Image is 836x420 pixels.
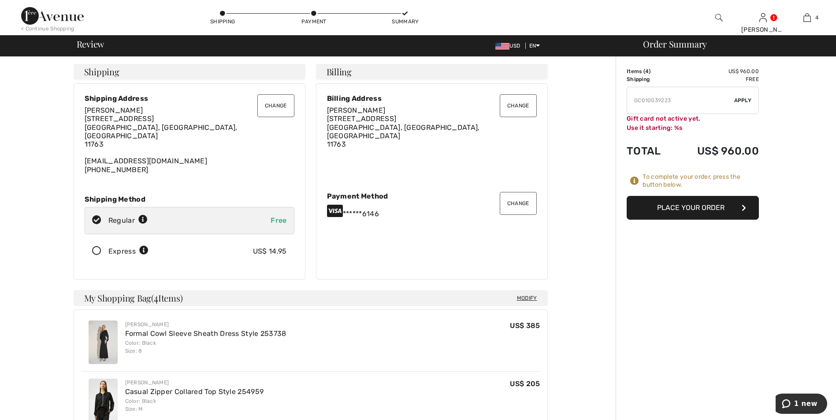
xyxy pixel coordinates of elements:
[77,40,104,48] span: Review
[327,94,537,103] div: Billing Address
[392,18,418,26] div: Summary
[510,379,540,388] span: US$ 205
[125,321,286,328] div: [PERSON_NAME]
[125,339,286,355] div: Color: Black Size: 8
[495,43,524,49] span: USD
[495,43,509,50] img: US Dollar
[500,94,537,117] button: Change
[759,12,767,23] img: My Info
[627,67,674,75] td: Items ( )
[734,96,752,104] span: Apply
[21,25,74,33] div: < Continue Shopping
[327,114,480,148] span: [STREET_ADDRESS] [GEOGRAPHIC_DATA], [GEOGRAPHIC_DATA], [GEOGRAPHIC_DATA] 11763
[209,18,236,26] div: Shipping
[632,40,831,48] div: Order Summary
[517,294,537,302] span: Modify
[815,14,818,22] span: 4
[643,173,759,189] div: To complete your order, press the button below.
[627,196,759,220] button: Place Your Order
[85,106,294,174] div: [EMAIL_ADDRESS][DOMAIN_NAME] [PHONE_NUMBER]
[759,13,767,22] a: Sign In
[21,7,84,25] img: 1ère Avenue
[125,397,264,413] div: Color: Black Size: M
[327,192,537,200] div: Payment Method
[301,18,327,26] div: Payment
[125,329,286,338] a: Formal Cowl Sleeve Sheath Dress Style 253738
[674,67,759,75] td: US$ 960.00
[84,67,119,76] span: Shipping
[85,114,238,148] span: [STREET_ADDRESS] [GEOGRAPHIC_DATA], [GEOGRAPHIC_DATA], [GEOGRAPHIC_DATA] 11763
[529,43,540,49] span: EN
[715,12,723,23] img: search the website
[253,246,287,257] div: US$ 14.95
[74,290,548,306] h4: My Shopping Bag
[776,394,827,416] iframe: Opens a widget where you can chat to one of our agents
[108,246,149,257] div: Express
[500,192,537,215] button: Change
[645,68,649,74] span: 4
[627,75,674,83] td: Shipping
[741,25,784,34] div: [PERSON_NAME]
[627,136,674,166] td: Total
[627,114,759,133] div: Gift card not active yet. Use it starting: %s
[627,87,734,114] input: Promo code
[257,94,294,117] button: Change
[674,75,759,83] td: Free
[125,379,264,387] div: [PERSON_NAME]
[803,12,811,23] img: My Bag
[85,94,294,103] div: Shipping Address
[510,321,540,330] span: US$ 385
[151,292,182,304] span: ( Items)
[85,195,294,203] div: Shipping Method
[674,136,759,166] td: US$ 960.00
[85,106,143,114] span: [PERSON_NAME]
[785,12,829,23] a: 4
[327,106,386,114] span: [PERSON_NAME]
[108,215,148,226] div: Regular
[327,67,352,76] span: Billing
[89,321,118,364] img: Formal Cowl Sleeve Sheath Dress Style 253738
[154,291,158,303] span: 4
[271,216,286,225] span: Free
[125,387,264,396] a: Casual Zipper Collared Top Style 254959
